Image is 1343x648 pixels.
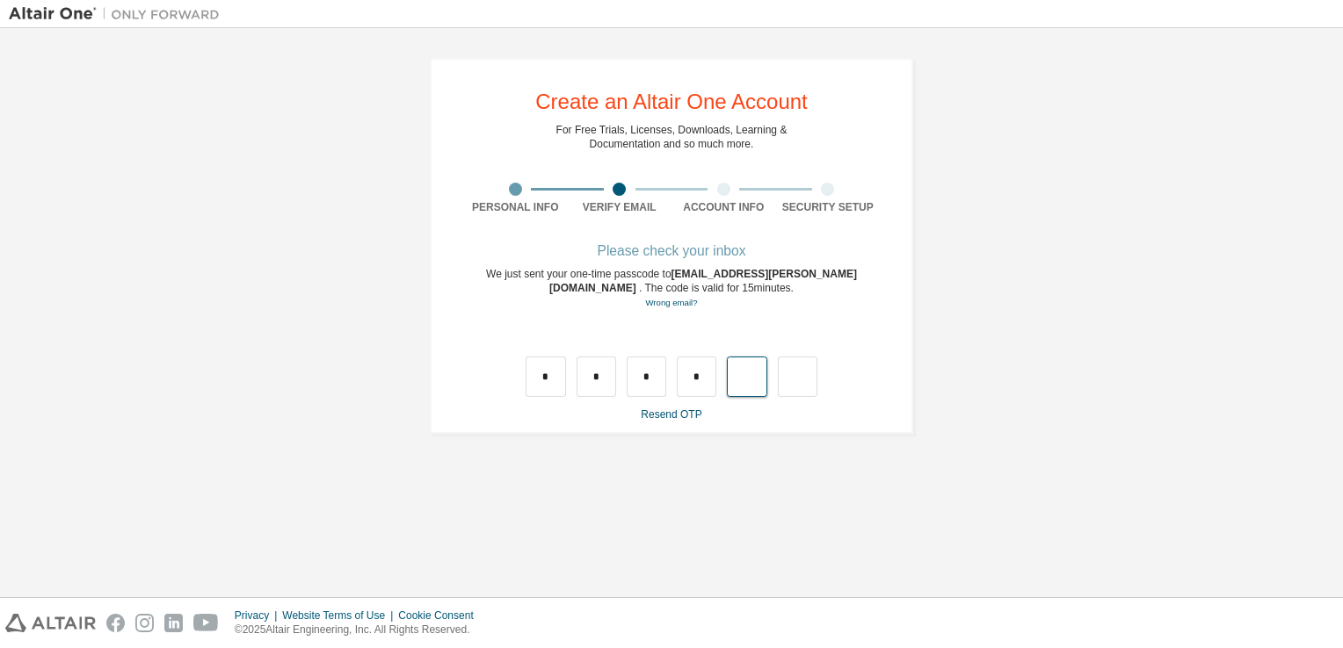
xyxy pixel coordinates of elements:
a: Resend OTP [641,408,701,421]
div: Account Info [671,200,776,214]
div: Verify Email [568,200,672,214]
div: Security Setup [776,200,881,214]
p: © 2025 Altair Engineering, Inc. All Rights Reserved. [235,623,484,637]
a: Go back to the registration form [645,298,697,307]
img: Altair One [9,5,229,23]
div: Cookie Consent [398,608,483,623]
img: linkedin.svg [164,614,183,632]
div: We just sent your one-time passcode to . The code is valid for 15 minutes. [463,267,880,310]
span: [EMAIL_ADDRESS][PERSON_NAME][DOMAIN_NAME] [549,268,857,294]
div: Please check your inbox [463,246,880,256]
div: Personal Info [463,200,568,214]
img: altair_logo.svg [5,614,96,632]
div: Create an Altair One Account [535,91,808,112]
img: facebook.svg [106,614,125,632]
img: youtube.svg [193,614,219,632]
div: Website Terms of Use [282,608,398,623]
div: For Free Trials, Licenses, Downloads, Learning & Documentation and so much more. [556,123,788,151]
img: instagram.svg [135,614,154,632]
div: Privacy [235,608,282,623]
